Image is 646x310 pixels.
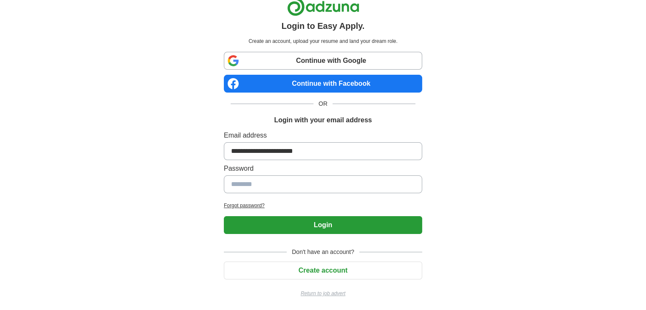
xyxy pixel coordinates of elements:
[224,216,422,234] button: Login
[282,20,365,32] h1: Login to Easy Apply.
[224,262,422,279] button: Create account
[224,267,422,274] a: Create account
[274,115,372,125] h1: Login with your email address
[224,163,422,174] label: Password
[224,290,422,297] a: Return to job advert
[224,52,422,70] a: Continue with Google
[224,202,422,209] a: Forgot password?
[224,75,422,93] a: Continue with Facebook
[226,37,420,45] p: Create an account, upload your resume and land your dream role.
[287,248,359,256] span: Don't have an account?
[313,99,333,108] span: OR
[224,130,422,141] label: Email address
